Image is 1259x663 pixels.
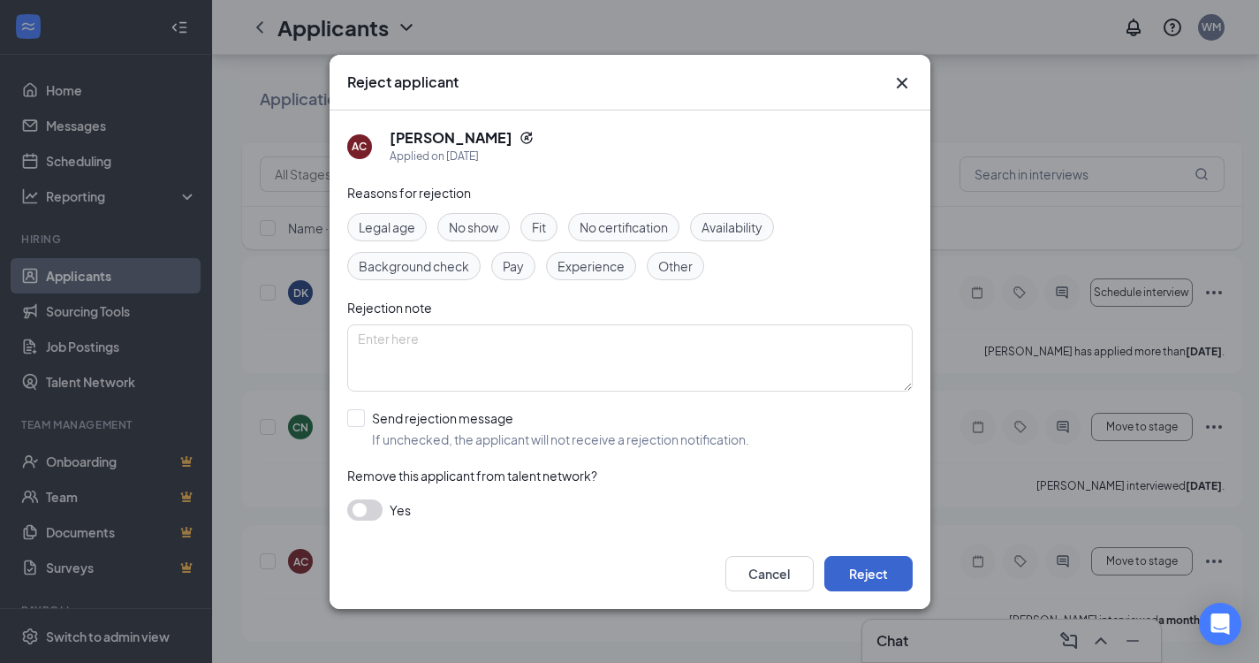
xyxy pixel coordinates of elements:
span: No show [449,217,498,237]
span: Other [658,256,693,276]
div: AC [352,139,367,154]
span: Availability [702,217,762,237]
span: Legal age [359,217,415,237]
span: Rejection note [347,300,432,316]
button: Reject [824,556,913,591]
span: No certification [580,217,668,237]
span: Background check [359,256,469,276]
span: Yes [390,499,411,521]
h3: Reject applicant [347,72,459,92]
div: Open Intercom Messenger [1199,603,1241,645]
button: Close [891,72,913,94]
span: Remove this applicant from talent network? [347,468,597,484]
svg: Cross [891,72,913,94]
button: Cancel [725,556,814,591]
span: Experience [557,256,625,276]
span: Reasons for rejection [347,185,471,201]
span: Fit [532,217,546,237]
h5: [PERSON_NAME] [390,128,512,148]
div: Applied on [DATE] [390,148,534,165]
svg: Reapply [520,131,534,145]
span: Pay [503,256,524,276]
